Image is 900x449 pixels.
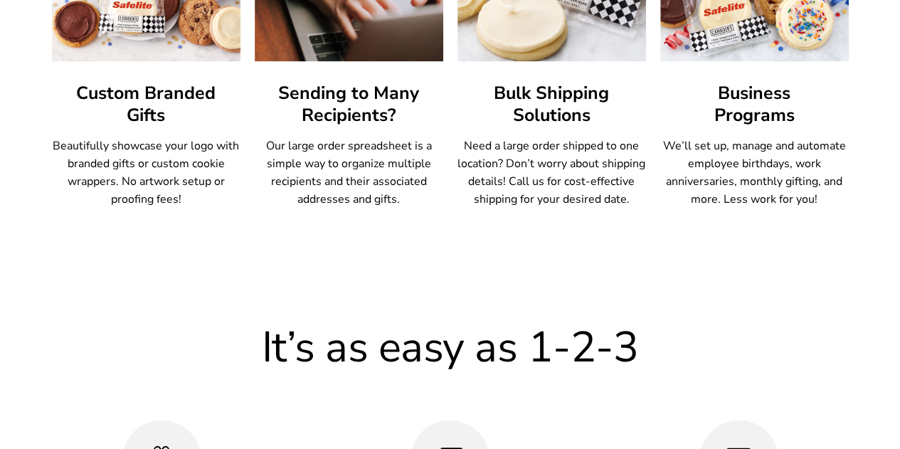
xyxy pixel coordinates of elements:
[457,137,646,208] p: Need a large order shipped to one location? Don’t worry about shipping details! Call us for cost-...
[52,137,240,208] p: Beautifully showcase your logo with branded gifts or custom cookie wrappers. No artwork setup or ...
[660,83,849,127] h3: Business Programs
[52,323,849,370] h2: It’s as easy as 1-2-3
[255,83,443,127] h3: Sending to Many Recipients?
[660,137,849,208] p: We’ll set up, manage and automate employee birthdays, work anniversaries, monthly gifting, and mo...
[255,137,443,208] p: Our large order spreadsheet is a simple way to organize multiple recipients and their associated ...
[457,83,646,127] h3: Bulk Shipping Solutions
[52,83,240,127] h3: Custom Branded Gifts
